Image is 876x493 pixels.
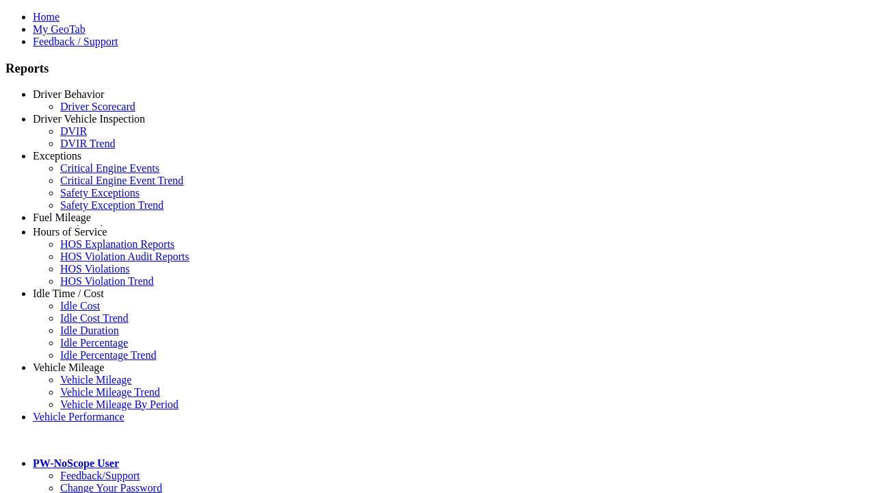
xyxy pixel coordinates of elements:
a: Idle Cost [60,300,100,312]
a: Critical Engine Event Trend [60,175,183,186]
a: Idle Time / Cost [33,288,104,299]
a: HOS Violation Audit Reports [60,251,190,262]
a: Critical Engine Events [60,162,159,174]
h3: Reports [5,61,871,76]
a: My GeoTab [33,23,86,35]
a: Hours of Service [33,226,107,238]
a: Idle Percentage Trend [60,349,156,361]
a: DVIR [60,125,87,137]
a: Feedback / Support [33,36,118,47]
a: Home [33,11,60,23]
a: PW-NoScope User [33,457,119,469]
a: Vehicle Mileage By Period [60,399,179,410]
a: DVIR Trend [60,138,115,149]
a: Driver Behavior [33,88,104,100]
a: Safety Exceptions [60,187,140,199]
a: HOS Explanation Reports [60,238,175,250]
a: Exceptions [33,150,81,162]
a: Vehicle Mileage [60,374,131,385]
a: Idle Cost Trend [60,312,129,324]
a: HOS Violations [60,263,129,275]
a: Driver Scorecard [60,101,136,112]
a: Vehicle Performance [33,411,125,422]
a: Fuel Mileage [33,212,91,223]
a: Vehicle Mileage [33,362,104,373]
a: HOS Violation Trend [60,275,154,287]
a: Feedback/Support [60,470,140,481]
a: Idle Percentage [60,337,128,349]
a: Idle Duration [60,325,119,336]
a: Vehicle Mileage Trend [60,386,160,398]
a: Fuel Analysis [60,224,120,236]
a: Safety Exception Trend [60,199,164,211]
a: Driver Vehicle Inspection [33,113,145,125]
